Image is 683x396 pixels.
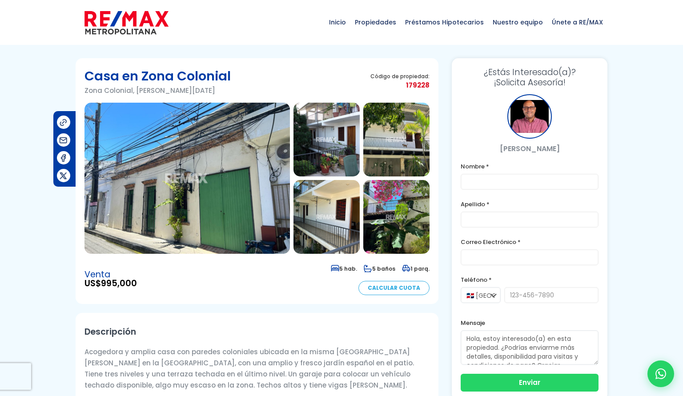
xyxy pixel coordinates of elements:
span: Propiedades [350,9,401,36]
img: Casa en Zona Colonial [363,103,430,176]
img: Compartir [59,136,68,145]
span: 179228 [370,80,430,91]
label: Apellido * [461,199,599,210]
div: Julio Holguin [507,94,552,139]
a: Calcular Cuota [358,281,430,295]
span: Venta [84,270,137,279]
img: Compartir [59,171,68,180]
img: Compartir [59,118,68,127]
p: Zona Colonial, [PERSON_NAME][DATE] [84,85,231,96]
input: 123-456-7890 [504,287,599,303]
textarea: Hola, estoy interesado(a) en esta propiedad. ¿Podrías enviarme más detalles, disponibilidad para ... [461,330,599,365]
label: Teléfono * [461,274,599,285]
span: Préstamos Hipotecarios [401,9,488,36]
img: Casa en Zona Colonial [84,103,290,254]
span: 5 hab. [331,265,357,272]
h1: Casa en Zona Colonial [84,67,231,85]
label: Correo Electrónico * [461,236,599,248]
img: Compartir [59,153,68,163]
h3: ¡Solicita Asesoría! [461,67,599,88]
span: Nuestro equipo [488,9,547,36]
img: Casa en Zona Colonial [363,180,430,254]
span: 5 baños [364,265,395,272]
span: Código de propiedad: [370,73,430,80]
img: Casa en Zona Colonial [293,103,360,176]
span: Inicio [325,9,350,36]
span: Únete a RE/MAX [547,9,607,36]
span: US$ [84,279,137,288]
label: Nombre * [461,161,599,172]
span: ¿Estás Interesado(a)? [461,67,599,77]
img: remax-metropolitana-logo [84,9,169,36]
span: 1 parq. [402,265,430,272]
span: 995,000 [101,277,137,289]
label: Mensaje [461,317,599,328]
button: Enviar [461,374,599,392]
img: Casa en Zona Colonial [293,180,360,254]
p: Acogedora y amplia casa con paredes coloniales ubicada en la misma [GEOGRAPHIC_DATA][PERSON_NAME]... [84,346,430,391]
h2: Descripción [84,322,430,342]
p: [PERSON_NAME] [461,143,599,154]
